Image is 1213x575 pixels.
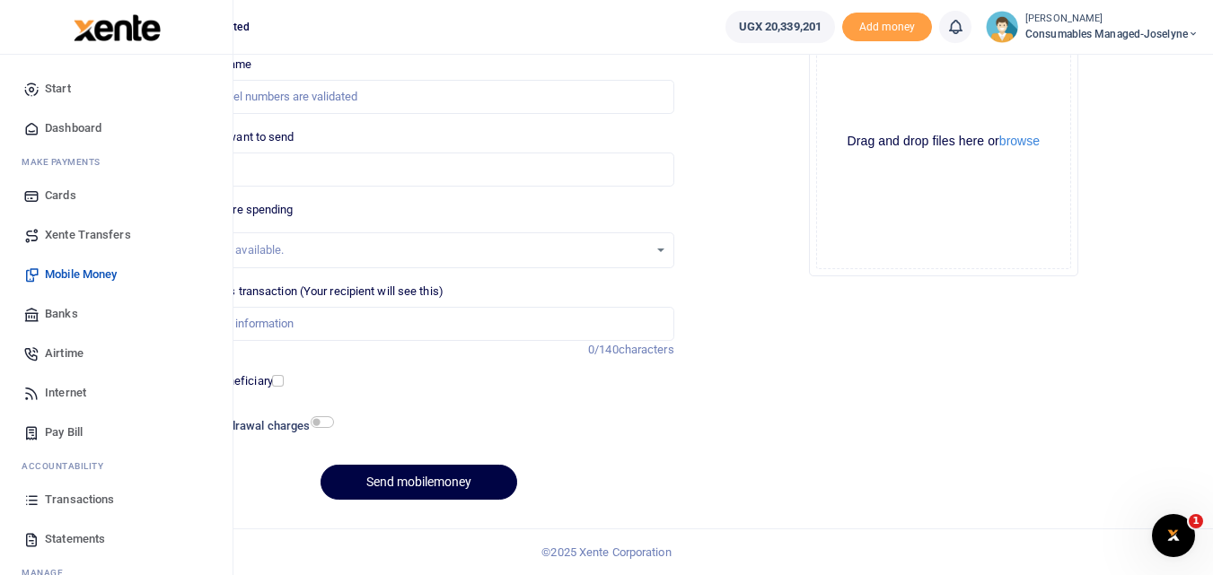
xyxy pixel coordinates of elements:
[45,530,105,548] span: Statements
[177,241,647,259] div: No options available.
[45,80,71,98] span: Start
[14,452,218,480] li: Ac
[14,69,218,109] a: Start
[842,19,932,32] a: Add money
[842,13,932,42] span: Add money
[45,344,84,362] span: Airtime
[14,334,218,373] a: Airtime
[588,343,619,356] span: 0/140
[14,413,218,452] a: Pay Bill
[163,80,673,114] input: MTN & Airtel numbers are validated
[45,491,114,509] span: Transactions
[725,11,835,43] a: UGX 20,339,201
[739,18,822,36] span: UGX 20,339,201
[14,519,218,559] a: Statements
[14,294,218,334] a: Banks
[1025,12,1199,27] small: [PERSON_NAME]
[842,13,932,42] li: Toup your wallet
[72,20,161,33] a: logo-small logo-large logo-large
[45,187,76,205] span: Cards
[14,109,218,148] a: Dashboard
[809,7,1078,276] div: File Uploader
[14,215,218,255] a: Xente Transfers
[1025,26,1199,42] span: Consumables managed-Joselyne
[1189,514,1203,528] span: 1
[45,119,101,137] span: Dashboard
[14,255,218,294] a: Mobile Money
[35,459,103,473] span: countability
[817,133,1070,150] div: Drag and drop files here or
[45,423,83,441] span: Pay Bill
[74,14,161,41] img: logo-large
[986,11,1199,43] a: profile-user [PERSON_NAME] Consumables managed-Joselyne
[163,152,673,187] input: UGX
[14,148,218,176] li: M
[14,480,218,519] a: Transactions
[166,419,326,433] h6: Include withdrawal charges
[999,135,1040,147] button: browse
[45,226,131,244] span: Xente Transfers
[45,266,117,283] span: Mobile Money
[45,384,86,402] span: Internet
[14,373,218,413] a: Internet
[986,11,1018,43] img: profile-user
[619,343,674,356] span: characters
[321,465,517,500] button: Send mobilemoney
[163,283,444,301] label: Memo for this transaction (Your recipient will see this)
[163,307,673,341] input: Enter extra information
[1152,514,1195,557] iframe: Intercom live chat
[45,305,78,323] span: Banks
[718,11,842,43] li: Wallet ballance
[31,155,101,169] span: ake Payments
[14,176,218,215] a: Cards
